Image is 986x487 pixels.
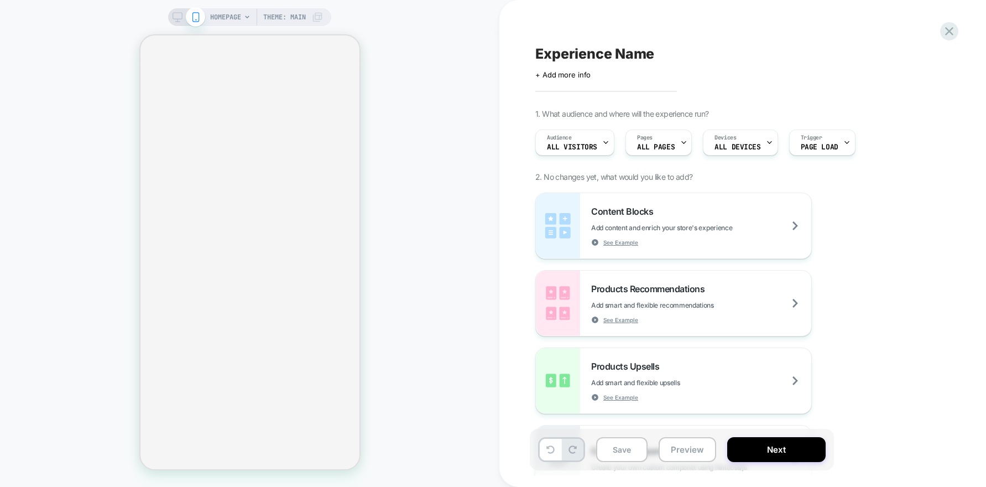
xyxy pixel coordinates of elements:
span: + Add more info [535,70,591,79]
span: All Visitors [547,143,597,151]
span: Trigger [801,134,822,142]
span: Devices [714,134,736,142]
span: 1. What audience and where will the experience run? [535,109,708,118]
span: See Example [603,316,638,324]
span: Add smart and flexible upsells [591,379,735,387]
button: Preview [659,437,716,462]
span: 2. No changes yet, what would you like to add? [535,172,692,182]
span: ALL PAGES [637,143,675,151]
span: Add smart and flexible recommendations [591,301,769,309]
span: Products Upsells [591,361,665,372]
span: See Example [603,393,638,401]
span: Add content and enrich your store's experience [591,224,787,232]
span: Experience Name [535,45,654,62]
span: See Example [603,239,638,246]
button: Next [727,437,826,462]
span: Audience [547,134,572,142]
span: ALL DEVICES [714,143,760,151]
span: Theme: MAIN [263,8,306,26]
span: Page Load [801,143,838,151]
button: Save [596,437,648,462]
span: Content Blocks [591,206,659,217]
span: Products Recommendations [591,283,710,294]
span: Pages [637,134,653,142]
span: HOMEPAGE [210,8,241,26]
